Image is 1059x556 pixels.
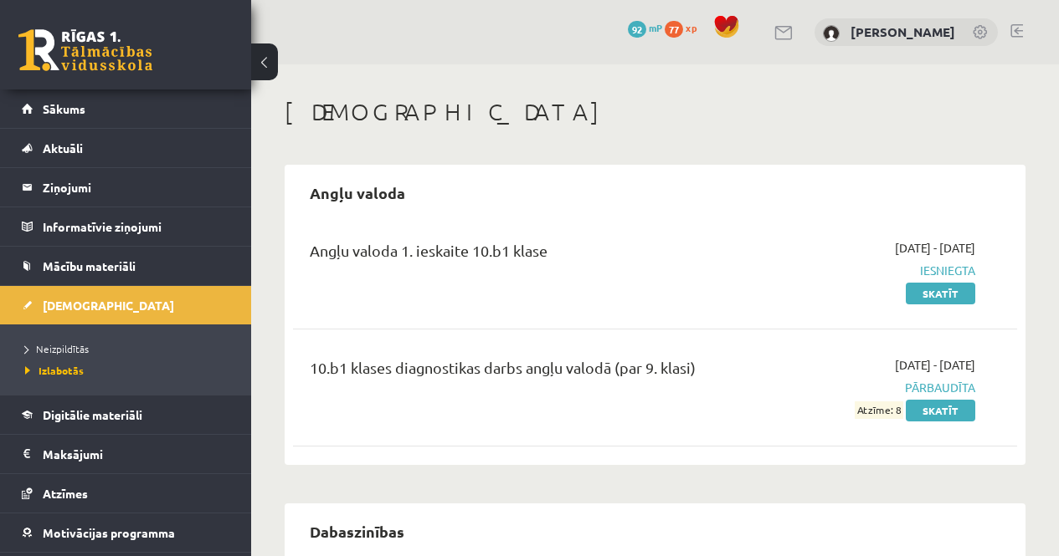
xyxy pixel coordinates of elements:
span: Sākums [43,101,85,116]
a: Ziņojumi [22,168,230,207]
span: Atzīme: 8 [855,401,903,419]
span: [DEMOGRAPHIC_DATA] [43,298,174,313]
a: Atzīmes [22,474,230,513]
a: [PERSON_NAME] [851,23,955,40]
legend: Maksājumi [43,435,230,473]
h2: Dabaszinības [293,512,421,551]
a: Informatīvie ziņojumi [22,207,230,246]
a: Neizpildītās [25,341,234,356]
span: Atzīmes [43,486,88,501]
a: Rīgas 1. Tālmācības vidusskola [18,29,152,71]
span: [DATE] - [DATE] [895,356,975,374]
a: Izlabotās [25,363,234,378]
div: 10.b1 klases diagnostikas darbs angļu valodā (par 9. klasi) [310,356,745,387]
span: Pārbaudīta [770,379,975,396]
h1: [DEMOGRAPHIC_DATA] [285,98,1026,126]
legend: Informatīvie ziņojumi [43,207,230,246]
span: Izlabotās [25,364,84,377]
a: Skatīt [906,283,975,304]
span: Iesniegta [770,262,975,279]
div: Angļu valoda 1. ieskaite 10.b1 klase [310,239,745,270]
span: Motivācijas programma [43,525,175,540]
legend: Ziņojumi [43,168,230,207]
span: Mācību materiāli [43,258,136,273]
a: [DEMOGRAPHIC_DATA] [22,286,230,324]
span: xp [686,21,697,34]
a: Mācību materiāli [22,247,230,285]
a: Motivācijas programma [22,513,230,552]
a: Sākums [22,89,230,128]
span: mP [649,21,662,34]
h2: Angļu valoda [293,173,422,212]
span: Aktuāli [43,140,83,156]
a: 77 xp [665,21,705,34]
a: Maksājumi [22,435,230,473]
a: 92 mP [628,21,662,34]
span: 92 [628,21,646,38]
a: Aktuāli [22,129,230,167]
img: Elīna Freimane [823,25,840,42]
span: 77 [665,21,683,38]
span: Neizpildītās [25,342,89,355]
a: Skatīt [906,400,975,421]
a: Digitālie materiāli [22,395,230,434]
span: Digitālie materiāli [43,407,142,422]
span: [DATE] - [DATE] [895,239,975,257]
